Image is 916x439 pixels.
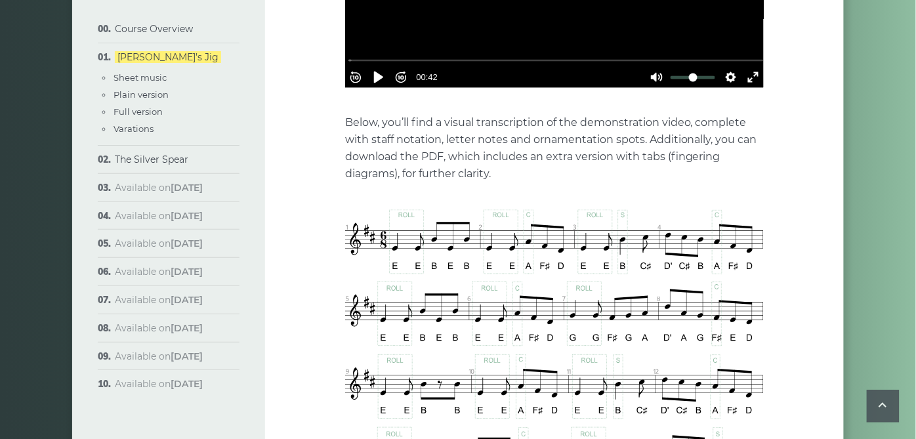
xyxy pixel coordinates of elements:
[345,115,764,183] p: Below, you’ll find a visual transcription of the demonstration video, complete with staff notatio...
[115,182,203,194] span: Available on
[171,210,203,222] strong: [DATE]
[114,89,169,100] a: Plain version
[115,294,203,306] span: Available on
[115,154,188,165] a: The Silver Spear
[114,72,167,83] a: Sheet music
[171,378,203,390] strong: [DATE]
[171,350,203,362] strong: [DATE]
[171,238,203,249] strong: [DATE]
[115,266,203,278] span: Available on
[115,350,203,362] span: Available on
[115,51,221,63] a: [PERSON_NAME]’s Jig
[115,210,203,222] span: Available on
[115,23,193,35] a: Course Overview
[115,378,203,390] span: Available on
[115,238,203,249] span: Available on
[171,182,203,194] strong: [DATE]
[114,123,154,134] a: Varations
[114,106,163,117] a: Full version
[115,322,203,334] span: Available on
[171,322,203,334] strong: [DATE]
[171,294,203,306] strong: [DATE]
[171,266,203,278] strong: [DATE]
